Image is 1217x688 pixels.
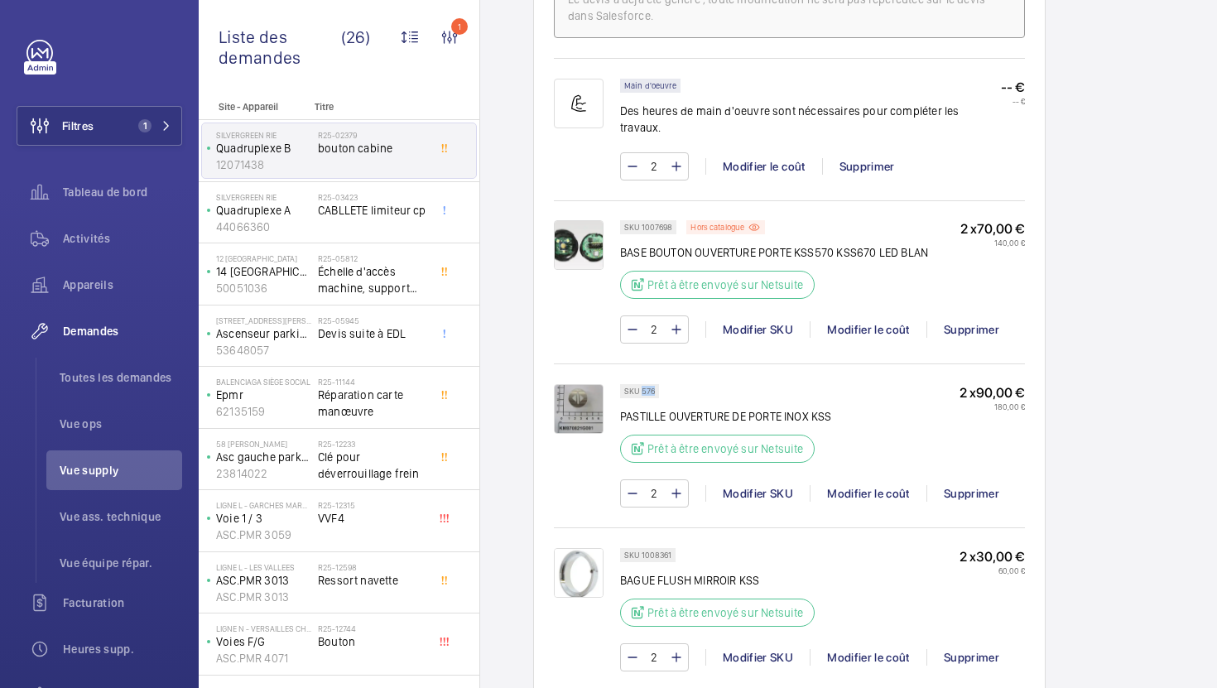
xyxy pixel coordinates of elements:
[647,604,804,621] p: Prêt à être envoyé sur Netsuite
[60,555,182,571] span: Vue équipe répar.
[318,130,427,140] h2: R25-02379
[1001,79,1025,96] p: -- €
[705,649,810,666] div: Modifier SKU
[960,220,1025,238] p: 2 x 70,00 €
[620,103,1001,136] p: Des heures de main d'oeuvre sont nécessaires pour compléter les travaux.
[624,224,672,230] p: SKU 1007698
[705,321,810,338] div: Modifier SKU
[554,220,604,270] img: vk3sLQ9JcBpflfPwdPgn0j25tLerRIYtyYXbcIupJDWd6f28.png
[318,500,427,510] h2: R25-12315
[318,377,427,387] h2: R25-11144
[318,140,427,156] span: bouton cabine
[1001,96,1025,106] p: -- €
[63,323,182,339] span: Demandes
[138,119,152,132] span: 1
[216,562,311,572] p: Ligne L - LES VALLEES
[60,369,182,386] span: Toutes les demandes
[318,572,427,589] span: Ressort navette
[216,377,311,387] p: Balenciaga siège social
[318,510,427,527] span: VVF4
[63,230,182,247] span: Activités
[647,277,804,293] p: Prêt à être envoyé sur Netsuite
[216,465,311,482] p: 23814022
[554,548,604,598] img: 557TH2FT0ZgRGPzSDzsF6mrra5xwr7JE22XYhU0pSOU3Rz5s.png
[17,106,182,146] button: Filtres1
[63,277,182,293] span: Appareils
[216,140,311,156] p: Quadruplexe B
[216,387,311,403] p: Epmr
[926,485,1016,502] div: Supprimer
[705,158,822,175] div: Modifier le coût
[60,508,182,525] span: Vue ass. technique
[216,219,311,235] p: 44066360
[690,224,744,230] p: Hors catalogue
[216,633,311,650] p: Voies F/G
[62,118,94,134] span: Filtres
[318,263,427,296] span: Échelle d'accès machine, support mural, barre d'accroche échelle, barre de maintien.
[318,387,427,420] span: Réparation carte manœuvre
[810,485,926,502] div: Modifier le coût
[318,633,427,650] span: Bouton
[216,325,311,342] p: Ascenseur parking
[60,416,182,432] span: Vue ops
[318,449,427,482] span: Clé pour déverrouillage frein
[216,589,311,605] p: ASC.PMR 3013
[216,253,311,263] p: 12 [GEOGRAPHIC_DATA]
[216,202,311,219] p: Quadruplexe A
[318,623,427,633] h2: R25-12744
[199,101,308,113] p: Site - Appareil
[810,321,926,338] div: Modifier le coût
[624,552,671,558] p: SKU 1008361
[318,192,427,202] h2: R25-03423
[216,572,311,589] p: ASC.PMR 3013
[318,253,427,263] h2: R25-05812
[620,244,928,261] p: BASE BOUTON OUVERTURE PORTE KSS570 KSS670 LED BLAN
[624,83,676,89] p: Main d'oeuvre
[216,623,311,633] p: Ligne N - VERSAILLES CHANTIERS
[318,315,427,325] h2: R25-05945
[620,408,832,425] p: PASTILLE OUVERTURE DE PORTE INOX KSS
[810,649,926,666] div: Modifier le coût
[216,156,311,173] p: 12071438
[926,649,1016,666] div: Supprimer
[960,565,1025,575] p: 60,00 €
[216,263,311,280] p: 14 [GEOGRAPHIC_DATA]
[554,79,604,128] img: muscle-sm.svg
[822,158,912,175] div: Supprimer
[216,280,311,296] p: 50051036
[63,641,182,657] span: Heures supp.
[63,184,182,200] span: Tableau de bord
[216,403,311,420] p: 62135159
[926,321,1016,338] div: Supprimer
[216,439,311,449] p: 58 [PERSON_NAME]
[318,325,427,342] span: Devis suite à EDL
[960,548,1025,565] p: 2 x 30,00 €
[60,462,182,479] span: Vue supply
[318,202,427,219] span: CABLLETE limiteur cp
[216,650,311,666] p: ASC.PMR 4071
[216,527,311,543] p: ASC.PMR 3059
[554,384,604,434] img: JILCmvdkIzqT8UeohqQyN5r8XPWrh7l9WIGZiwBSbHtuCDFK.png
[216,315,311,325] p: [STREET_ADDRESS][PERSON_NAME]
[960,238,1025,248] p: 140,00 €
[63,594,182,611] span: Facturation
[960,402,1025,411] p: 180,00 €
[624,388,655,394] p: SKU 576
[216,449,311,465] p: Asc gauche parking
[318,562,427,572] h2: R25-12598
[647,440,804,457] p: Prêt à être envoyé sur Netsuite
[318,439,427,449] h2: R25-12233
[216,130,311,140] p: SILVERGREEN RIE
[216,192,311,202] p: SILVERGREEN RIE
[620,572,815,589] p: BAGUE FLUSH MIRROIR KSS
[216,500,311,510] p: Ligne L - GARCHES MARNES
[219,26,341,68] span: Liste des demandes
[216,510,311,527] p: Voie 1 / 3
[705,485,810,502] div: Modifier SKU
[315,101,424,113] p: Titre
[216,342,311,358] p: 53648057
[960,384,1025,402] p: 2 x 90,00 €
